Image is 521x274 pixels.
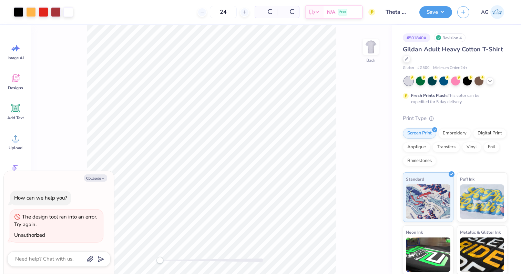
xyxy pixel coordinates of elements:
span: Minimum Order: 24 + [433,65,468,71]
div: Accessibility label [156,257,163,264]
span: Add Text [7,115,24,121]
div: Screen Print [403,128,436,139]
div: Revision 4 [434,33,466,42]
input: – – [210,6,237,18]
img: Standard [406,184,450,219]
span: AG [481,8,489,16]
div: This color can be expedited for 5 day delivery. [411,92,496,105]
span: Standard [406,175,424,183]
div: How can we help you? [14,194,67,201]
div: Foil [483,142,500,152]
div: Vinyl [462,142,481,152]
button: Collapse [84,174,107,182]
img: Neon Ink [406,237,450,272]
span: Designs [8,85,23,91]
span: Gildan [403,65,414,71]
img: Puff Ink [460,184,504,219]
div: Embroidery [438,128,471,139]
div: Digital Print [473,128,507,139]
div: The design tool ran into an error. Try again. [14,213,97,228]
div: Print Type [403,114,507,122]
span: N/A [327,9,335,16]
img: Metallic & Glitter Ink [460,237,504,272]
span: Free [339,10,346,14]
span: Image AI [8,55,24,61]
span: Gildan Adult Heavy Cotton T-Shirt [403,45,503,53]
button: Save [419,6,452,18]
div: Applique [403,142,430,152]
div: Unauthorized [14,232,45,239]
strong: Fresh Prints Flash: [411,93,448,98]
div: # 501840A [403,33,430,42]
img: Ana Gonzalez [490,5,504,19]
a: AG [478,5,507,19]
span: Metallic & Glitter Ink [460,229,501,236]
div: Back [366,57,375,63]
div: Rhinestones [403,156,436,166]
span: Upload [9,145,22,151]
input: Untitled Design [380,5,414,19]
span: # G500 [417,65,430,71]
span: Puff Ink [460,175,474,183]
span: Neon Ink [406,229,423,236]
div: Transfers [432,142,460,152]
img: Back [364,40,378,54]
